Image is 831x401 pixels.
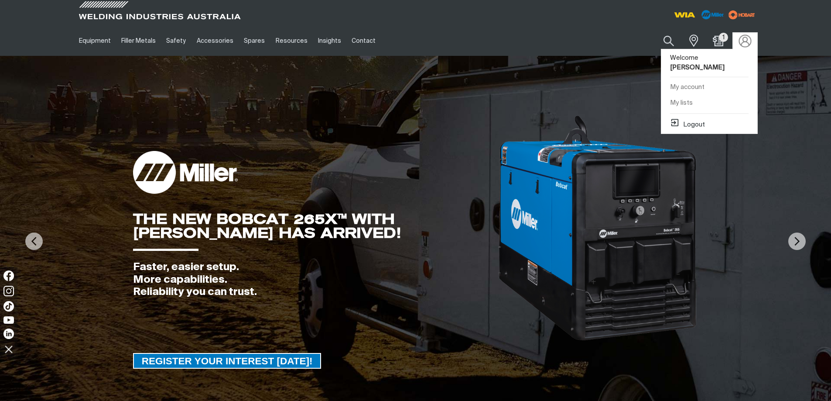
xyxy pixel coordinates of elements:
[133,353,321,369] a: REGISTER YOUR INTEREST TODAY!
[239,26,270,56] a: Spares
[670,64,725,71] b: [PERSON_NAME]
[3,329,14,339] img: LinkedIn
[670,118,705,128] button: Logout
[643,31,684,51] input: Product name or item number...
[25,233,43,250] img: PrevArrow
[74,26,116,56] a: Equipment
[134,353,321,369] span: REGISTER YOUR INTEREST [DATE]!
[1,342,16,356] img: hide socials
[133,212,497,240] div: THE NEW BOBCAT 265X™ WITH [PERSON_NAME] HAS ARRIVED!
[116,26,161,56] a: Filler Metals
[133,261,497,298] div: Faster, easier setup. More capabilities. Reliability you can trust.
[3,271,14,281] img: Facebook
[74,26,587,56] nav: Main
[670,55,725,71] span: Welcome
[161,26,191,56] a: Safety
[654,31,684,51] button: Search products
[3,316,14,324] img: YouTube
[346,26,381,56] a: Contact
[3,301,14,312] img: TikTok
[661,95,757,111] a: My lists
[3,286,14,296] img: Instagram
[313,26,346,56] a: Insights
[192,26,239,56] a: Accessories
[270,26,312,56] a: Resources
[726,8,758,21] img: miller
[661,79,757,96] a: My account
[788,233,806,250] img: NextArrow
